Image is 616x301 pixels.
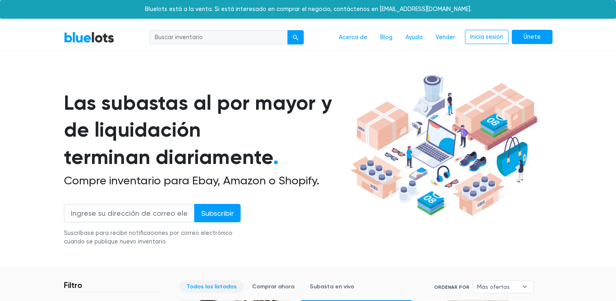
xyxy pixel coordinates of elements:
a: Blog [374,30,399,45]
span: . [273,145,278,169]
a: Únete [512,30,552,44]
div: Suscríbase para recibir notificaciones por correo electrónico cuando se publique nuevo inventario. [64,229,241,246]
a: Acerca de [332,30,374,45]
a: Vender [429,30,462,45]
input: Buscar inventario [149,30,288,45]
span: Más ofertas [477,281,518,293]
h2: Compre inventario para Ebay, Amazon o Shopify. [64,174,347,188]
h3: Filtro [64,280,82,290]
img: hero-ee84e7d0318cb26816c560f6b4441b76977f77a177738b4e94f68c95b2b83dbb.png [347,71,540,220]
a: Comprar ahora [245,280,301,293]
label: Ordenar por [434,283,469,291]
input: Ingrese su dirección de correo electrónico [64,204,195,222]
b: ▾ [516,281,533,293]
a: Lotes azules [64,31,114,43]
a: Inicia sesión [465,30,509,44]
a: Subasta en vivo [303,280,361,293]
a: Todos los listados [180,280,243,293]
font: Las subastas al por mayor y de liquidación terminan diariamente [64,91,332,169]
input: Subscribir [194,204,241,222]
a: Ayuda [399,30,429,45]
